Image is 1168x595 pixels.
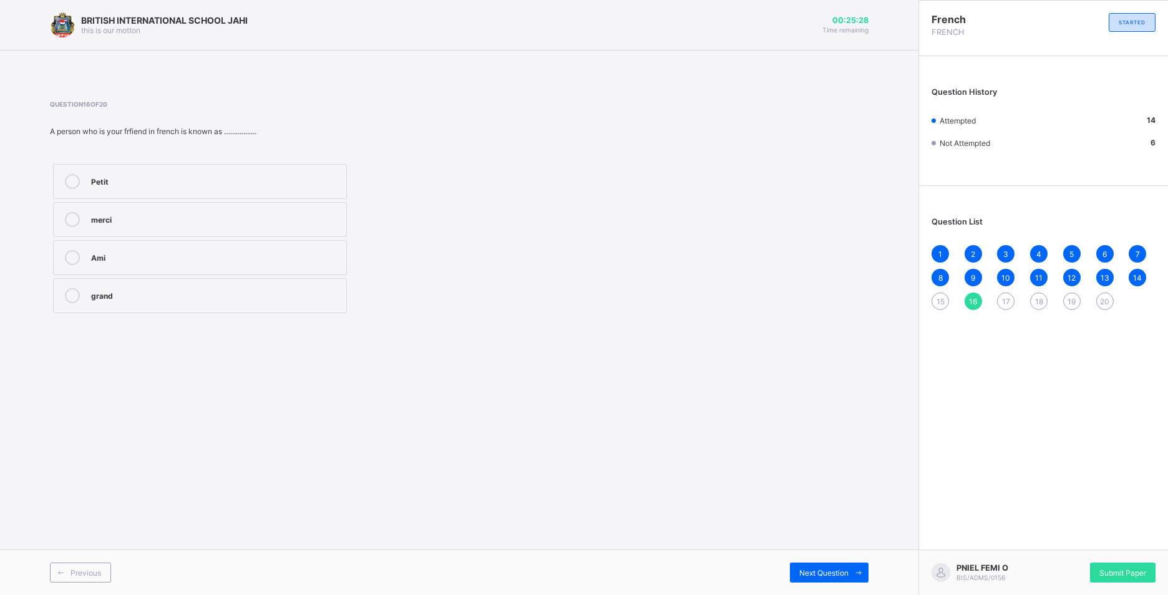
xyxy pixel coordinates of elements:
span: Question 16 of 20 [50,100,550,108]
span: 3 [1003,249,1008,259]
b: 6 [1151,138,1156,147]
span: 17 [1002,297,1010,306]
span: 16 [969,297,977,306]
span: 14 [1133,273,1142,283]
span: 12 [1068,273,1076,283]
span: Next Question [799,568,849,578]
span: 2 [971,249,975,259]
span: 11 [1035,273,1043,283]
span: 18 [1035,297,1043,306]
span: FRENCH [932,27,1044,37]
span: French [932,13,1044,26]
span: 9 [971,273,975,283]
span: BIS/ADMS/0156 [956,574,1005,581]
span: 7 [1136,249,1140,259]
b: 14 [1147,115,1156,125]
span: 8 [938,273,943,283]
div: grand [91,288,340,301]
span: 4 [1036,249,1041,259]
span: 10 [1001,273,1010,283]
span: 00:25:28 [822,16,869,25]
span: 20 [1100,297,1109,306]
span: 19 [1068,297,1076,306]
span: Attempted [940,116,976,125]
span: this is our motton [81,26,140,35]
span: 6 [1102,249,1107,259]
span: Submit Paper [1099,568,1146,578]
span: Previous [71,568,101,578]
div: Petit [91,174,340,186]
div: merci [91,212,340,225]
div: Ami [91,250,340,263]
span: 15 [937,297,945,306]
span: Question List [932,217,983,226]
span: Not Attempted [940,138,990,148]
span: PNIEL FEMI O [956,563,1008,573]
span: 13 [1101,273,1109,283]
span: 5 [1069,249,1074,259]
span: Time remaining [822,26,869,34]
span: Question History [932,87,997,97]
span: STARTED [1119,19,1146,26]
div: A person who is your frfiend in french is known as ….............. [50,127,550,136]
span: 1 [938,249,942,259]
span: BRITISH INTERNATIONAL SCHOOL JAHI [81,15,248,26]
